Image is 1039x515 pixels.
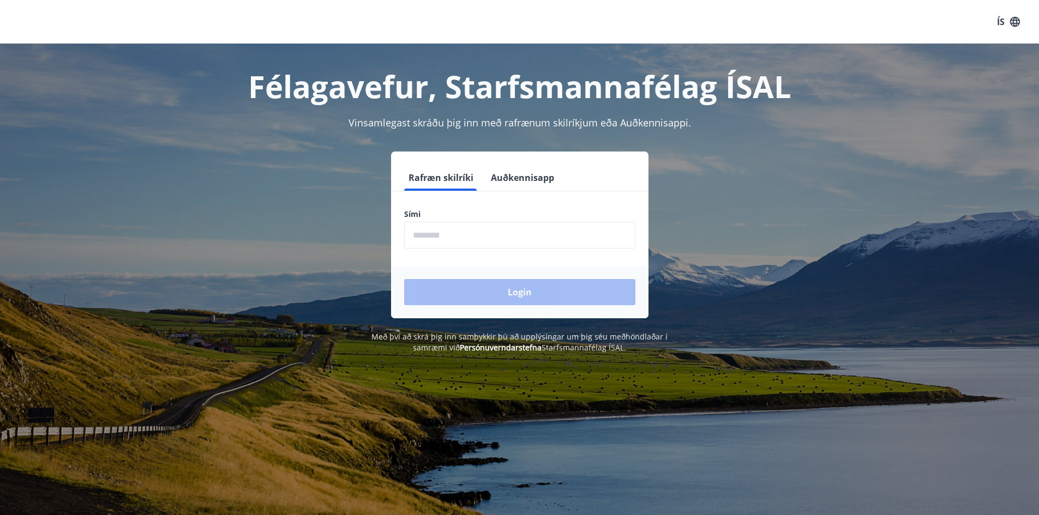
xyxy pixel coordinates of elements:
h1: Félagavefur, Starfsmannafélag ÍSAL [140,65,899,107]
a: Persónuverndarstefna [460,342,542,353]
span: Með því að skrá þig inn samþykkir þú að upplýsingar um þig séu meðhöndlaðar í samræmi við Starfsm... [371,331,668,353]
button: Rafræn skilríki [404,165,478,191]
button: ÍS [991,12,1026,32]
button: Auðkennisapp [487,165,558,191]
label: Sími [404,209,635,220]
span: Vinsamlegast skráðu þig inn með rafrænum skilríkjum eða Auðkennisappi. [349,116,691,129]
